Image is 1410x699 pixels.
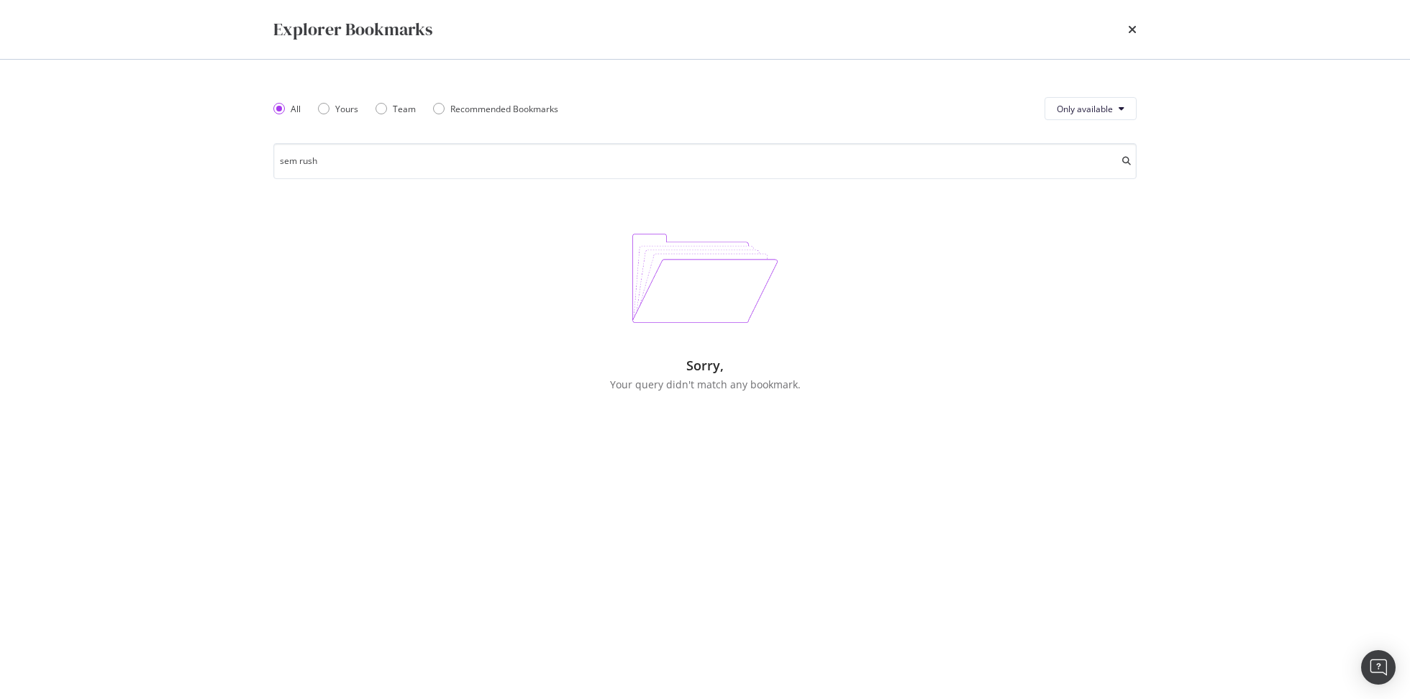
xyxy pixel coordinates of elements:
div: Your query didn't match any bookmark. [521,379,889,390]
div: Sorry, [686,357,724,373]
div: Explorer Bookmarks [273,17,432,42]
div: Yours [318,103,358,115]
div: Recommended Bookmarks [450,103,558,115]
div: times [1128,17,1137,42]
button: Only available [1045,97,1137,120]
div: Team [376,103,416,115]
div: Yours [335,103,358,115]
div: Team [393,103,416,115]
div: Open Intercom Messenger [1361,650,1396,685]
div: All [291,103,301,115]
span: Only available [1057,103,1113,115]
div: Recommended Bookmarks [433,103,558,115]
img: BLvG-C8o.png [632,234,778,323]
div: All [273,103,301,115]
input: Search [273,143,1137,179]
